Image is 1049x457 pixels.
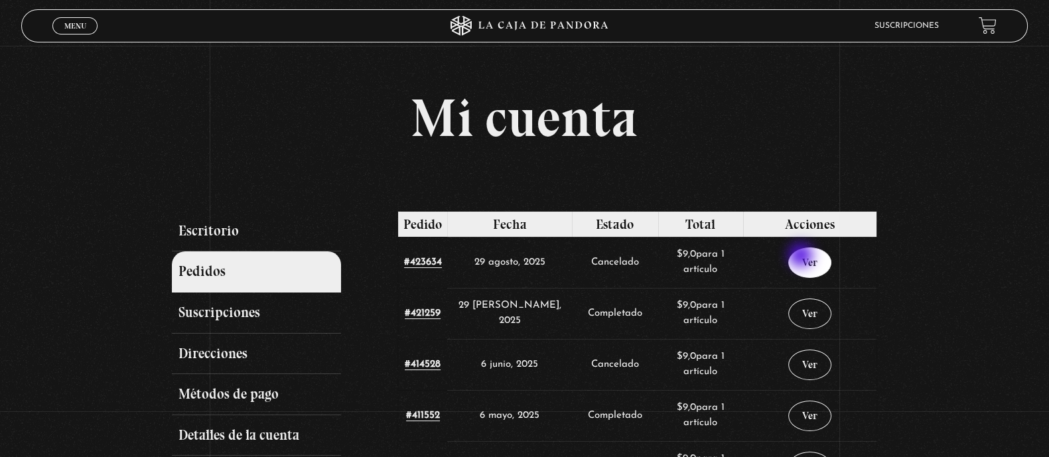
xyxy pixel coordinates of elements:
[481,359,538,369] time: 6 junio, 2025
[685,216,715,232] span: Total
[677,249,683,259] span: $
[658,237,743,288] td: para 1 artículo
[172,374,341,415] a: Métodos de pago
[172,334,341,375] a: Direcciones
[677,249,696,259] span: 9,0
[658,339,743,390] td: para 1 artículo
[785,216,835,232] span: Acciones
[572,288,658,339] td: Completado
[172,92,876,145] h1: Mi cuenta
[572,390,658,441] td: Completado
[677,300,696,310] span: 9,0
[172,415,341,456] a: Detalles de la cuenta
[406,411,440,421] a: Ver número del pedido 411552
[788,298,831,329] a: Ver pedido 421259
[405,359,441,370] a: Ver número del pedido 414528
[172,211,341,252] a: Escritorio
[480,411,539,421] time: 6 mayo, 2025
[172,251,341,293] a: Pedidos
[788,401,831,431] a: Ver pedido 411552
[404,257,442,268] a: Ver número del pedido 423634
[788,350,831,380] a: Ver pedido 414528
[405,308,441,319] a: Ver número del pedido 421259
[572,237,658,288] td: Cancelado
[572,339,658,390] td: Cancelado
[677,403,696,413] span: 9,0
[658,390,743,441] td: para 1 artículo
[474,257,545,267] time: 29 agosto, 2025
[60,33,91,42] span: Cerrar
[677,300,683,310] span: $
[874,22,939,30] a: Suscripciones
[677,352,683,361] span: $
[403,216,442,232] span: Pedido
[677,352,696,361] span: 9,0
[493,216,527,232] span: Fecha
[979,17,997,34] a: View your shopping cart
[788,247,831,278] a: Ver pedido 423634
[677,403,683,413] span: $
[172,293,341,334] a: Suscripciones
[596,216,634,232] span: Estado
[458,300,561,326] time: 29 [PERSON_NAME], 2025
[658,288,743,339] td: para 1 artículo
[64,22,86,30] span: Menu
